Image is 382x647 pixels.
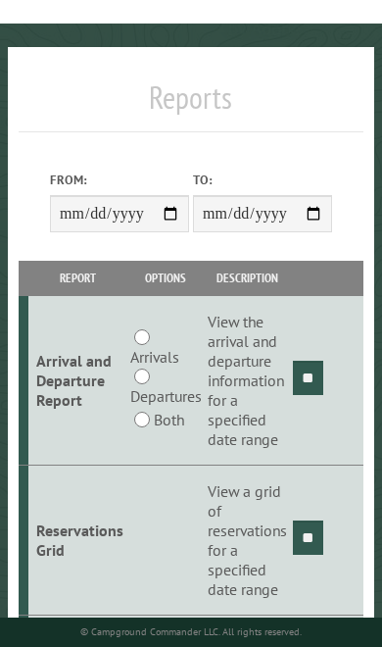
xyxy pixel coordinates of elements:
small: © Campground Commander LLC. All rights reserved. [80,625,302,638]
th: Report [28,261,126,295]
td: Reservations Grid [28,466,126,616]
label: Arrivals [130,345,179,369]
td: View a grid of reservations for a specified date range [205,466,290,616]
th: Description [205,261,290,295]
label: From: [50,171,189,189]
label: To: [193,171,332,189]
label: Departures [130,384,202,408]
td: Arrival and Departure Report [28,296,126,466]
th: Options [126,261,204,295]
td: View the arrival and departure information for a specified date range [205,296,290,466]
h1: Reports [19,78,362,132]
label: Both [154,408,184,431]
